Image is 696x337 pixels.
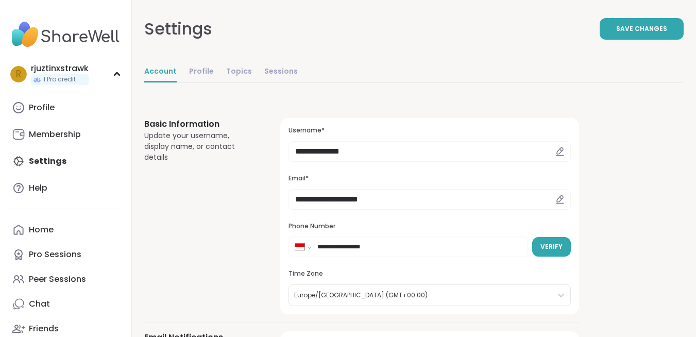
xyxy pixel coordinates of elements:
h3: Basic Information [144,118,256,130]
div: Friends [29,323,59,334]
a: Sessions [264,62,298,82]
a: Peer Sessions [8,267,123,292]
div: Help [29,182,47,194]
img: ShareWell Nav Logo [8,16,123,53]
div: Profile [29,102,55,113]
span: r [16,68,21,81]
h3: Email* [288,174,571,183]
a: Home [8,217,123,242]
div: Update your username, display name, or contact details [144,130,256,163]
span: 1 Pro credit [43,75,76,84]
h3: Username* [288,126,571,135]
a: Topics [226,62,252,82]
h3: Time Zone [288,269,571,278]
button: Save Changes [600,18,684,40]
span: Save Changes [616,24,667,33]
button: Verify [532,237,571,257]
div: rjuztinxstrawk [31,63,89,74]
a: Pro Sessions [8,242,123,267]
span: Verify [540,242,563,251]
h3: Phone Number [288,222,571,231]
a: Membership [8,122,123,147]
a: Help [8,176,123,200]
div: Settings [144,16,212,41]
a: Account [144,62,177,82]
a: Chat [8,292,123,316]
div: Membership [29,129,81,140]
div: Pro Sessions [29,249,81,260]
div: Home [29,224,54,235]
a: Profile [8,95,123,120]
div: Peer Sessions [29,274,86,285]
a: Profile [189,62,214,82]
div: Chat [29,298,50,310]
